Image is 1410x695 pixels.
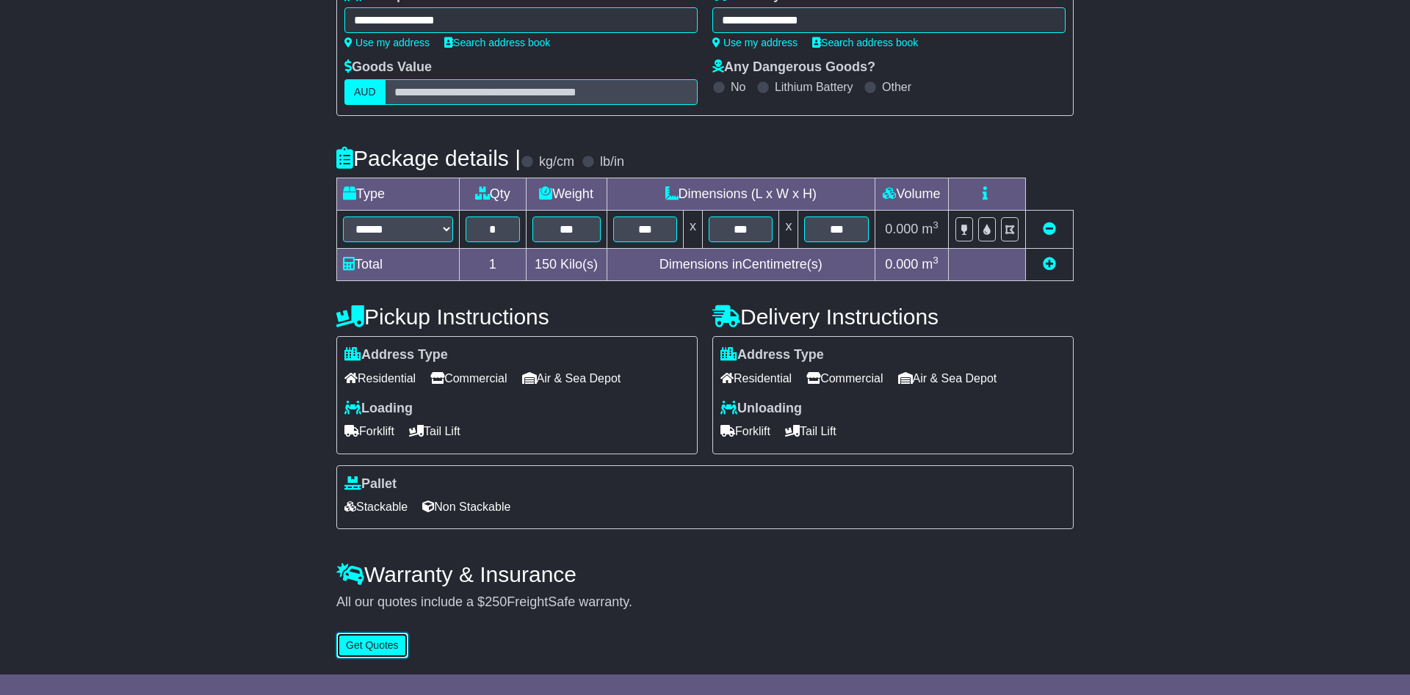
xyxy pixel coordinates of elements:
a: Use my address [344,37,430,48]
span: Stackable [344,495,408,518]
span: 0.000 [885,222,918,236]
span: Forklift [720,420,770,443]
label: Any Dangerous Goods? [712,59,875,76]
label: Unloading [720,401,802,417]
a: Add new item [1043,257,1056,272]
td: Dimensions in Centimetre(s) [607,249,875,281]
a: Use my address [712,37,798,48]
span: Tail Lift [409,420,460,443]
td: Dimensions (L x W x H) [607,178,875,211]
span: Commercial [430,367,507,390]
a: Search address book [812,37,918,48]
td: Total [337,249,460,281]
a: Search address book [444,37,550,48]
span: 0.000 [885,257,918,272]
td: x [779,211,798,249]
label: kg/cm [539,154,574,170]
a: Remove this item [1043,222,1056,236]
label: lb/in [600,154,624,170]
label: Other [882,80,911,94]
div: All our quotes include a $ FreightSafe warranty. [336,594,1074,611]
sup: 3 [933,219,939,230]
td: Type [337,178,460,211]
td: Kilo(s) [526,249,607,281]
span: Non Stackable [422,495,510,518]
span: Commercial [806,367,883,390]
span: Tail Lift [785,420,836,443]
label: No [731,80,745,94]
h4: Delivery Instructions [712,305,1074,329]
span: Forklift [344,420,394,443]
sup: 3 [933,255,939,266]
h4: Pickup Instructions [336,305,698,329]
span: 250 [485,594,507,609]
span: Air & Sea Depot [898,367,997,390]
h4: Warranty & Insurance [336,562,1074,586]
label: AUD [344,79,386,105]
label: Address Type [344,347,448,363]
span: Residential [344,367,416,390]
label: Goods Value [344,59,432,76]
button: Get Quotes [336,633,408,658]
span: m [922,257,939,272]
span: m [922,222,939,236]
span: Residential [720,367,792,390]
td: 1 [460,249,527,281]
span: 150 [535,257,557,272]
span: Air & Sea Depot [522,367,621,390]
td: x [684,211,703,249]
label: Loading [344,401,413,417]
h4: Package details | [336,146,521,170]
label: Pallet [344,476,397,492]
td: Weight [526,178,607,211]
label: Lithium Battery [775,80,853,94]
td: Volume [875,178,948,211]
label: Address Type [720,347,824,363]
td: Qty [460,178,527,211]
